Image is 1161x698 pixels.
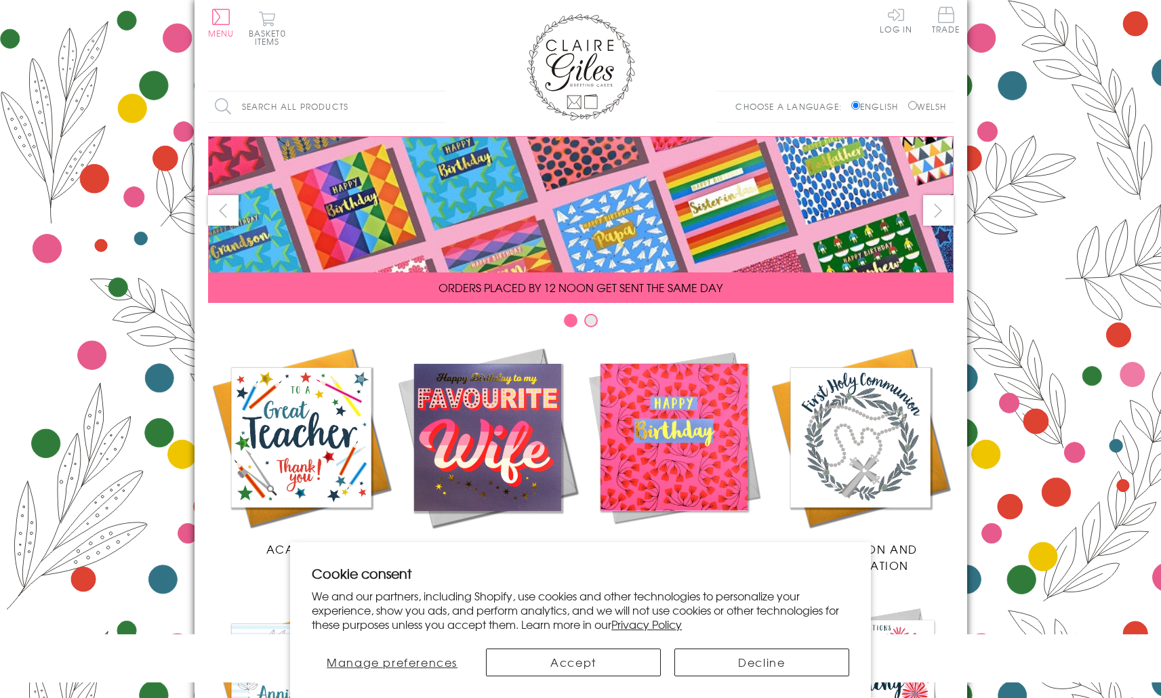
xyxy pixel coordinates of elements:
[611,616,682,632] a: Privacy Policy
[208,27,235,39] span: Menu
[486,649,661,676] button: Accept
[208,91,445,122] input: Search all products
[802,541,918,573] span: Communion and Confirmation
[908,101,917,110] input: Welsh
[394,344,581,557] a: New Releases
[208,313,954,334] div: Carousel Pagination
[208,9,235,37] button: Menu
[439,279,722,295] span: ORDERS PLACED BY 12 NOON GET SENT THE SAME DAY
[735,100,849,112] p: Choose a language:
[312,649,472,676] button: Manage preferences
[674,649,849,676] button: Decline
[923,195,954,226] button: next
[327,654,457,670] span: Manage preferences
[932,7,960,33] span: Trade
[767,344,954,573] a: Communion and Confirmation
[908,100,947,112] label: Welsh
[527,14,635,121] img: Claire Giles Greetings Cards
[312,564,849,583] h2: Cookie consent
[312,589,849,631] p: We and our partners, including Shopify, use cookies and other technologies to personalize your ex...
[443,541,531,557] span: New Releases
[851,100,905,112] label: English
[641,541,706,557] span: Birthdays
[208,195,239,226] button: prev
[208,344,394,557] a: Academic
[584,314,598,327] button: Carousel Page 2
[581,344,767,557] a: Birthdays
[249,11,286,45] button: Basket0 items
[932,7,960,36] a: Trade
[880,7,912,33] a: Log In
[255,27,286,47] span: 0 items
[851,101,860,110] input: English
[564,314,577,327] button: Carousel Page 1 (Current Slide)
[432,91,445,122] input: Search
[266,541,336,557] span: Academic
